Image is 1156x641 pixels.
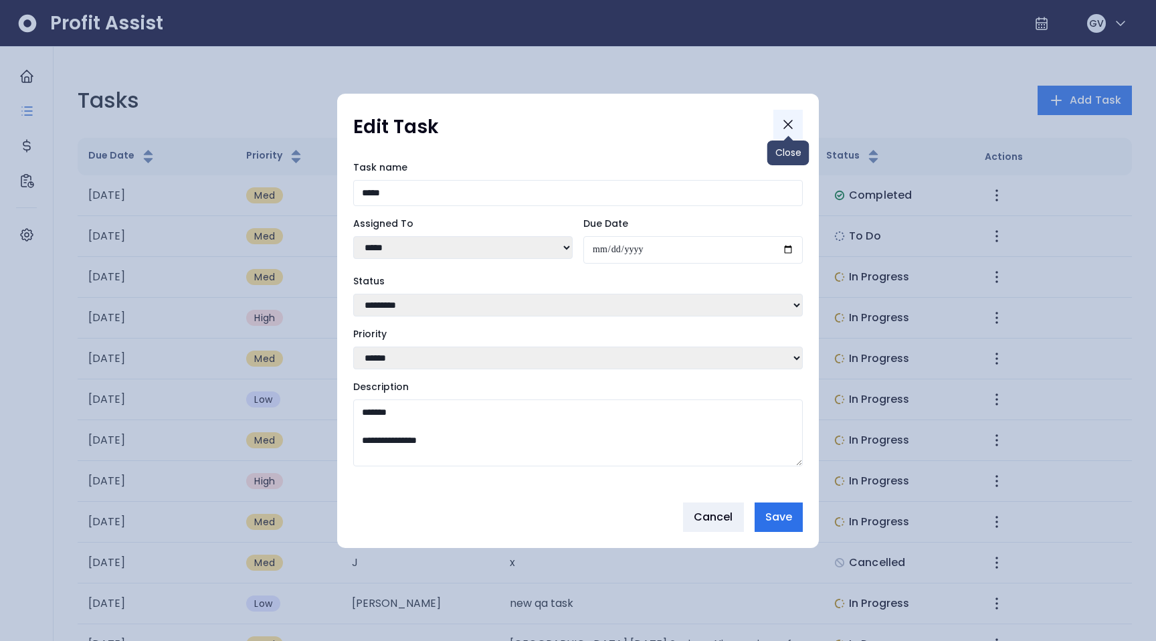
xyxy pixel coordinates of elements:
[583,217,803,231] label: Due Date
[683,502,744,532] button: Cancel
[694,509,733,525] span: Cancel
[353,115,439,139] h1: Edit Task
[353,327,803,341] label: Priority
[767,141,809,165] div: Close
[773,110,803,139] button: Close
[353,274,803,288] label: Status
[755,502,803,532] button: Save
[353,161,803,175] label: Task name
[353,217,573,231] label: Assigned To
[353,380,803,394] label: Description
[765,509,792,525] span: Save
